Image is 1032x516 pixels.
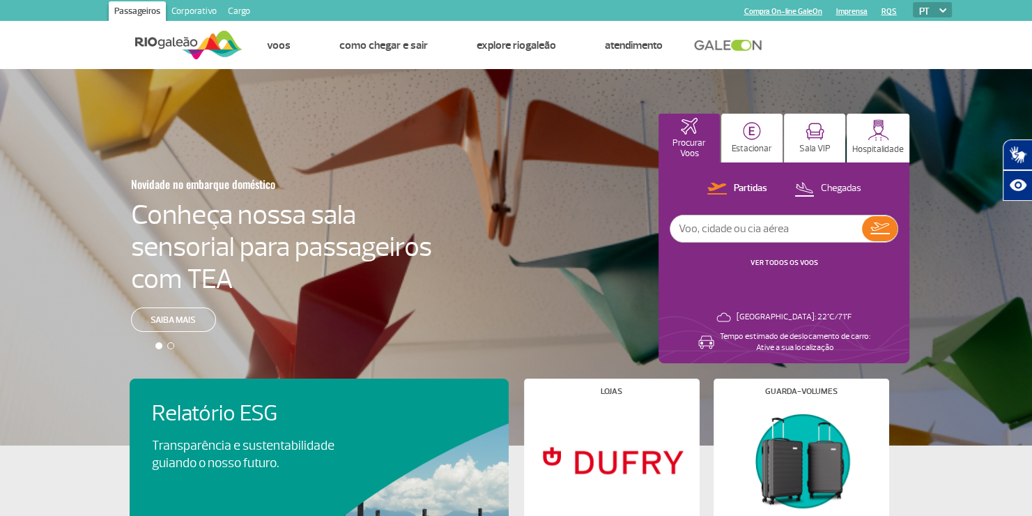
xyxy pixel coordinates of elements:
[166,1,222,24] a: Corporativo
[750,258,818,267] a: VER TODOS OS VOOS
[1003,170,1032,201] button: Abrir recursos assistivos.
[744,7,822,16] a: Compra On-line GaleOn
[799,144,831,154] p: Sala VIP
[1003,139,1032,201] div: Plugin de acessibilidade da Hand Talk.
[1003,139,1032,170] button: Abrir tradutor de língua de sinais.
[152,401,486,472] a: Relatório ESGTransparência e sustentabilidade guiando o nosso futuro.
[670,215,862,242] input: Voo, cidade ou cia aérea
[659,114,720,162] button: Procurar Voos
[725,407,877,514] img: Guarda-volumes
[339,38,428,52] a: Como chegar e sair
[734,182,767,195] p: Partidas
[852,144,904,155] p: Hospitalidade
[152,401,373,427] h4: Relatório ESG
[601,388,622,395] h4: Lojas
[765,388,838,395] h4: Guarda-volumes
[721,114,783,162] button: Estacionar
[703,180,771,198] button: Partidas
[720,331,870,354] p: Tempo estimado de deslocamento de carro: Ative a sua localização
[881,7,897,16] a: RQS
[790,180,865,198] button: Chegadas
[535,407,687,514] img: Lojas
[737,312,852,323] p: [GEOGRAPHIC_DATA]: 22°C/71°F
[746,257,822,268] button: VER TODOS OS VOOS
[222,1,256,24] a: Cargo
[681,118,698,135] img: airplaneHomeActive.svg
[131,199,432,295] h4: Conheça nossa sala sensorial para passageiros com TEA
[477,38,556,52] a: Explore RIOgaleão
[821,182,861,195] p: Chegadas
[131,308,216,332] a: Saiba mais
[847,114,909,162] button: Hospitalidade
[152,437,350,472] p: Transparência e sustentabilidade guiando o nosso futuro.
[267,38,291,52] a: Voos
[868,119,889,141] img: hospitality.svg
[784,114,845,162] button: Sala VIP
[732,144,772,154] p: Estacionar
[665,138,713,159] p: Procurar Voos
[836,7,868,16] a: Imprensa
[743,122,761,140] img: carParkingHome.svg
[605,38,663,52] a: Atendimento
[131,169,364,199] h3: Novidade no embarque doméstico
[109,1,166,24] a: Passageiros
[806,123,824,140] img: vipRoom.svg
